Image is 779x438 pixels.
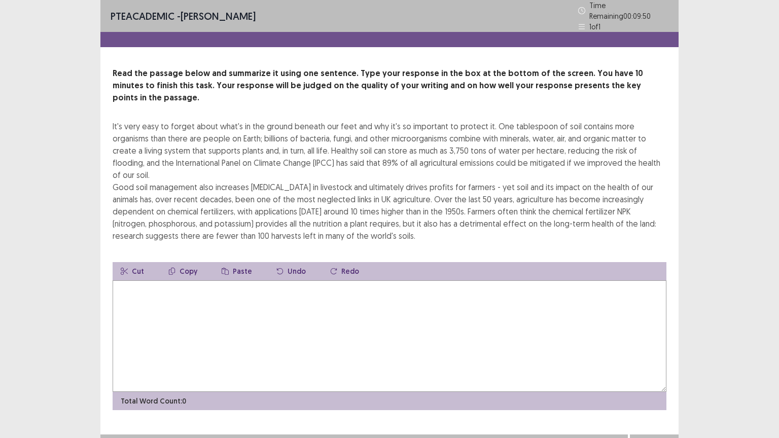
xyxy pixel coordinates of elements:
[113,67,666,104] p: Read the passage below and summarize it using one sentence. Type your response in the box at the ...
[322,262,367,280] button: Redo
[111,9,256,24] p: - [PERSON_NAME]
[121,396,186,407] p: Total Word Count: 0
[113,120,666,242] div: It's very easy to forget about what's in the ground beneath our feet and why it's so important to...
[111,10,174,22] span: PTE academic
[214,262,260,280] button: Paste
[160,262,205,280] button: Copy
[268,262,314,280] button: Undo
[589,21,600,32] p: 1 of 1
[113,262,152,280] button: Cut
